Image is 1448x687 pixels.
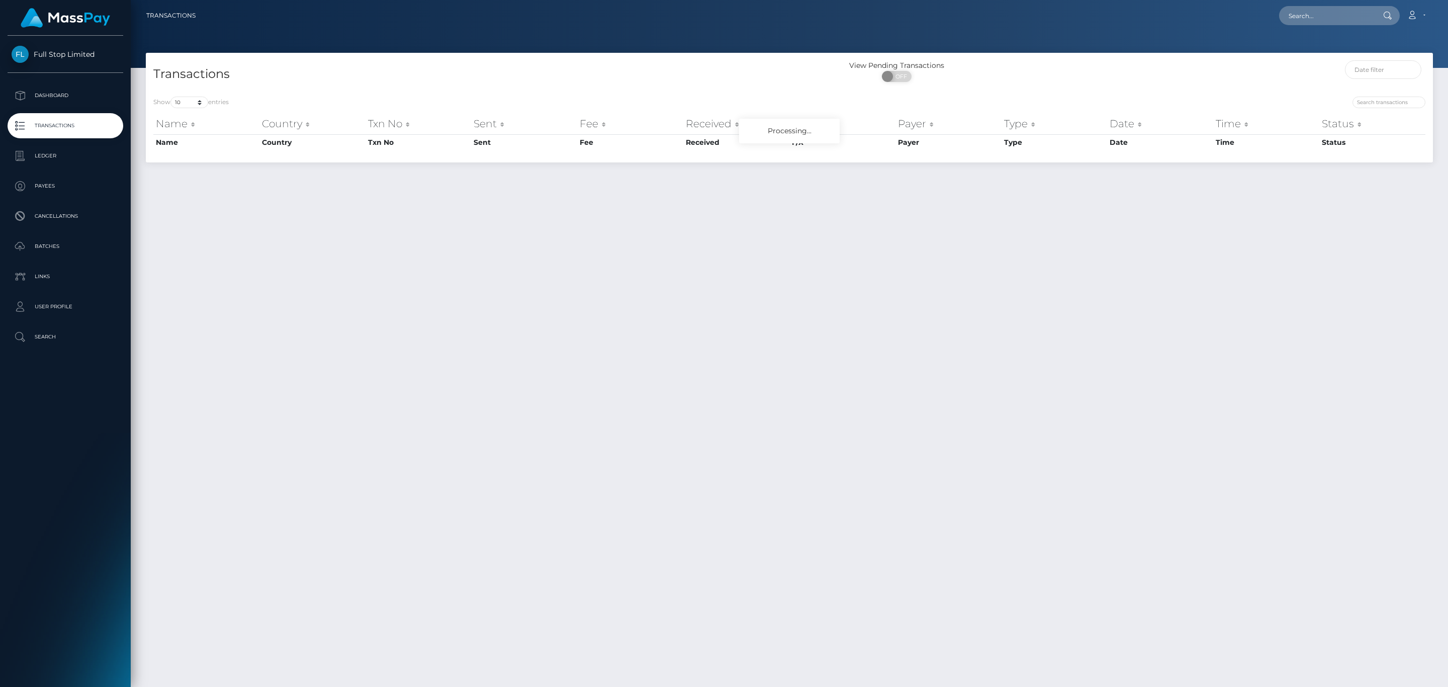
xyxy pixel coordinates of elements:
[683,134,789,150] th: Received
[471,114,577,134] th: Sent
[12,148,119,163] p: Ledger
[12,209,119,224] p: Cancellations
[1213,134,1319,150] th: Time
[8,50,123,59] span: Full Stop Limited
[153,114,259,134] th: Name
[8,234,123,259] a: Batches
[1002,114,1108,134] th: Type
[1319,134,1425,150] th: Status
[12,299,119,314] p: User Profile
[366,114,472,134] th: Txn No
[8,113,123,138] a: Transactions
[895,114,1002,134] th: Payer
[12,46,29,63] img: Full Stop Limited
[8,83,123,108] a: Dashboard
[12,179,119,194] p: Payees
[153,134,259,150] th: Name
[789,134,895,150] th: F/X
[471,134,577,150] th: Sent
[259,114,366,134] th: Country
[739,119,840,143] div: Processing...
[12,118,119,133] p: Transactions
[12,239,119,254] p: Batches
[8,294,123,319] a: User Profile
[8,264,123,289] a: Links
[887,71,913,82] span: OFF
[1345,60,1422,79] input: Date filter
[21,8,110,28] img: MassPay Logo
[8,143,123,168] a: Ledger
[12,88,119,103] p: Dashboard
[12,269,119,284] p: Links
[366,134,472,150] th: Txn No
[1352,97,1425,108] input: Search transactions
[153,65,782,83] h4: Transactions
[153,97,229,108] label: Show entries
[1279,6,1374,25] input: Search...
[577,134,683,150] th: Fee
[789,60,1004,71] div: View Pending Transactions
[1002,134,1108,150] th: Type
[1213,114,1319,134] th: Time
[12,329,119,345] p: Search
[8,174,123,199] a: Payees
[1107,114,1213,134] th: Date
[146,5,196,26] a: Transactions
[577,114,683,134] th: Fee
[170,97,208,108] select: Showentries
[789,114,895,134] th: F/X
[259,134,366,150] th: Country
[1319,114,1425,134] th: Status
[8,324,123,350] a: Search
[8,204,123,229] a: Cancellations
[683,114,789,134] th: Received
[895,134,1002,150] th: Payer
[1107,134,1213,150] th: Date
